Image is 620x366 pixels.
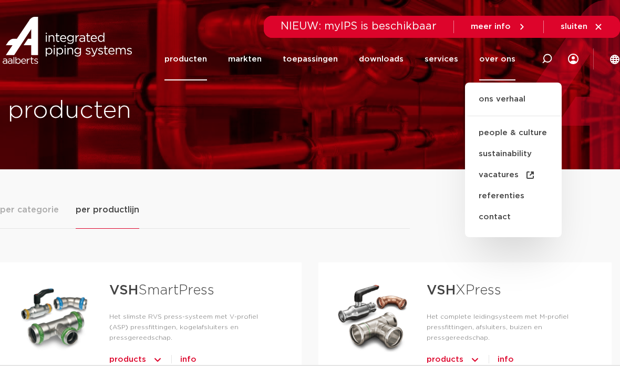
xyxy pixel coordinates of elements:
span: meer info [471,23,511,30]
a: VSHXPress [427,283,501,297]
a: toepassingen [283,38,338,80]
a: producten [164,38,207,80]
a: meer info [471,22,526,32]
a: contact [465,207,562,228]
a: referenties [465,186,562,207]
a: sustainability [465,144,562,165]
a: downloads [359,38,404,80]
div: my IPS [568,38,578,80]
a: ons verhaal [465,93,562,116]
strong: VSH [109,283,138,297]
h1: producten [8,94,305,128]
a: vacatures [465,165,562,186]
a: over ons [479,38,515,80]
a: sluiten [561,22,603,32]
a: markten [228,38,262,80]
p: Het slimste RVS press-systeem met V-profiel (ASP) pressfittingen, kogelafsluiters en pressgereeds... [109,311,268,343]
span: per productlijn [76,204,139,216]
strong: VSH [427,283,456,297]
span: NIEUW: myIPS is beschikbaar [281,21,437,32]
a: people & culture [465,123,562,144]
p: Het complete leidingsysteem met M-profiel pressfittingen, afsluiters, buizen en pressgereedschap. [427,311,578,343]
a: VSHSmartPress [109,283,214,297]
span: sluiten [561,23,587,30]
nav: Menu [164,38,515,80]
a: services [425,38,458,80]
